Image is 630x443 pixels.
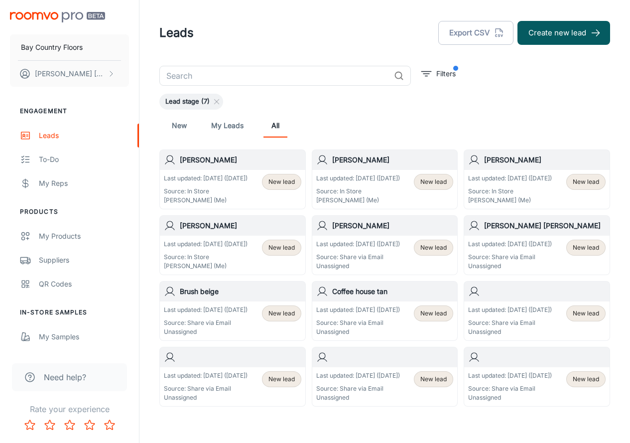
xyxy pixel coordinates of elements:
p: Source: In Store [468,187,552,196]
p: Unassigned [468,262,552,271]
a: Last updated: [DATE] ([DATE])Source: Share via EmailUnassignedNew lead [464,347,610,407]
p: Unassigned [316,262,400,271]
p: Unassigned [316,393,400,402]
h6: [PERSON_NAME] [332,220,454,231]
p: Rate your experience [8,403,131,415]
p: Unassigned [164,393,248,402]
input: Search [159,66,390,86]
button: Rate 3 star [60,415,80,435]
div: To-do [39,154,129,165]
button: Rate 4 star [80,415,100,435]
div: QR Codes [39,279,129,290]
span: New lead [268,177,295,186]
p: Source: Share via Email [316,318,400,327]
a: Brush beigeLast updated: [DATE] ([DATE])Source: Share via EmailUnassignedNew lead [159,281,306,341]
p: Last updated: [DATE] ([DATE]) [468,305,552,314]
a: Coffee house tanLast updated: [DATE] ([DATE])Source: Share via EmailUnassignedNew lead [312,281,458,341]
p: [PERSON_NAME] (Me) [164,196,248,205]
button: [PERSON_NAME] [PERSON_NAME] [10,61,129,87]
img: Roomvo PRO Beta [10,12,105,22]
span: Lead stage (7) [159,97,216,107]
p: Last updated: [DATE] ([DATE]) [164,371,248,380]
p: Last updated: [DATE] ([DATE]) [164,174,248,183]
h6: [PERSON_NAME] [180,154,301,165]
p: Bay Country Floors [21,42,83,53]
div: My Products [39,231,129,242]
span: New lead [573,177,599,186]
p: [PERSON_NAME] (Me) [164,262,248,271]
div: Suppliers [39,255,129,266]
h6: Brush beige [180,286,301,297]
span: New lead [573,243,599,252]
span: New lead [573,375,599,384]
div: Leads [39,130,129,141]
p: Filters [436,68,456,79]
p: Source: Share via Email [468,318,552,327]
p: [PERSON_NAME] (Me) [468,196,552,205]
p: Last updated: [DATE] ([DATE]) [468,240,552,249]
p: Source: In Store [164,253,248,262]
a: New [167,114,191,138]
a: [PERSON_NAME]Last updated: [DATE] ([DATE])Source: In Store[PERSON_NAME] (Me)New lead [464,149,610,209]
button: Export CSV [438,21,513,45]
h1: Leads [159,24,194,42]
span: New lead [268,375,295,384]
span: Need help? [44,371,86,383]
span: New lead [420,309,447,318]
p: Last updated: [DATE] ([DATE]) [164,240,248,249]
button: Bay Country Floors [10,34,129,60]
a: Last updated: [DATE] ([DATE])Source: Share via EmailUnassignedNew lead [464,281,610,341]
p: Last updated: [DATE] ([DATE]) [468,174,552,183]
h6: Coffee house tan [332,286,454,297]
a: Last updated: [DATE] ([DATE])Source: Share via EmailUnassignedNew lead [312,347,458,407]
p: [PERSON_NAME] (Me) [316,196,400,205]
p: Last updated: [DATE] ([DATE]) [316,371,400,380]
p: Source: Share via Email [316,384,400,393]
span: New lead [420,177,447,186]
span: New lead [573,309,599,318]
h6: [PERSON_NAME] [PERSON_NAME] [484,220,606,231]
div: Lead stage (7) [159,94,223,110]
p: Unassigned [468,327,552,336]
p: Last updated: [DATE] ([DATE]) [316,305,400,314]
p: Last updated: [DATE] ([DATE]) [164,305,248,314]
p: Unassigned [316,327,400,336]
p: Last updated: [DATE] ([DATE]) [468,371,552,380]
a: My Leads [211,114,244,138]
div: My Samples [39,331,129,342]
p: Last updated: [DATE] ([DATE]) [316,240,400,249]
a: [PERSON_NAME]Last updated: [DATE] ([DATE])Source: In Store[PERSON_NAME] (Me)New lead [159,149,306,209]
a: [PERSON_NAME] [PERSON_NAME]Last updated: [DATE] ([DATE])Source: Share via EmailUnassignedNew lead [464,215,610,275]
p: Source: Share via Email [164,384,248,393]
button: Create new lead [517,21,610,45]
button: Rate 5 star [100,415,120,435]
p: Source: Share via Email [468,384,552,393]
p: Unassigned [164,327,248,336]
a: [PERSON_NAME]Last updated: [DATE] ([DATE])Source: Share via EmailUnassignedNew lead [312,215,458,275]
h6: [PERSON_NAME] [180,220,301,231]
h6: [PERSON_NAME] [484,154,606,165]
p: Source: Share via Email [468,253,552,262]
button: filter [419,66,458,82]
span: New lead [420,243,447,252]
p: Unassigned [468,393,552,402]
p: Last updated: [DATE] ([DATE]) [316,174,400,183]
button: Rate 1 star [20,415,40,435]
a: All [263,114,287,138]
p: Source: In Store [164,187,248,196]
div: My Reps [39,178,129,189]
button: Rate 2 star [40,415,60,435]
p: Source: Share via Email [316,253,400,262]
p: Source: In Store [316,187,400,196]
a: [PERSON_NAME]Last updated: [DATE] ([DATE])Source: In Store[PERSON_NAME] (Me)New lead [312,149,458,209]
span: New lead [420,375,447,384]
a: Last updated: [DATE] ([DATE])Source: Share via EmailUnassignedNew lead [159,347,306,407]
p: [PERSON_NAME] [PERSON_NAME] [35,68,105,79]
span: New lead [268,309,295,318]
p: Source: Share via Email [164,318,248,327]
a: [PERSON_NAME]Last updated: [DATE] ([DATE])Source: In Store[PERSON_NAME] (Me)New lead [159,215,306,275]
span: New lead [268,243,295,252]
h6: [PERSON_NAME] [332,154,454,165]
